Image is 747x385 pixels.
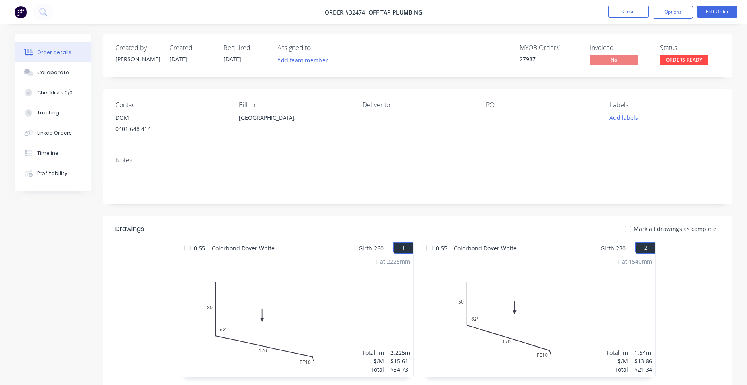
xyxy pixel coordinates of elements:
[115,112,226,123] div: DOM
[37,109,59,117] div: Tracking
[390,357,410,365] div: $15.61
[191,242,209,254] span: 0.55
[325,8,369,16] span: Order #32474 -
[617,257,652,266] div: 1 at 1540mm
[15,62,91,83] button: Collaborate
[359,242,384,254] span: Girth 260
[239,112,349,123] div: [GEOGRAPHIC_DATA],
[606,348,628,357] div: Total lm
[169,44,214,52] div: Created
[660,55,708,65] span: ORDERS READY
[362,365,384,374] div: Total
[608,6,649,18] button: Close
[223,55,241,63] span: [DATE]
[520,55,580,63] div: 27987
[362,357,384,365] div: $/M
[590,44,650,52] div: Invoiced
[390,365,410,374] div: $34.73
[273,55,332,66] button: Add team member
[37,150,58,157] div: Timeline
[37,69,69,76] div: Collaborate
[37,170,67,177] div: Profitability
[393,242,413,254] button: 1
[451,242,520,254] span: Colorbond Dover White
[635,242,655,254] button: 2
[590,55,638,65] span: No
[115,55,160,63] div: [PERSON_NAME]
[362,348,384,357] div: Total lm
[363,101,473,109] div: Deliver to
[15,83,91,103] button: Checklists 0/0
[15,163,91,183] button: Profitability
[660,44,720,52] div: Status
[660,55,708,67] button: ORDERS READY
[15,123,91,143] button: Linked Orders
[37,129,72,137] div: Linked Orders
[390,348,410,357] div: 2.225m
[520,44,580,52] div: MYOB Order #
[239,112,349,138] div: [GEOGRAPHIC_DATA],
[375,257,410,266] div: 1 at 2225mm
[606,357,628,365] div: $/M
[169,55,187,63] span: [DATE]
[37,49,71,56] div: Order details
[115,156,720,164] div: Notes
[37,89,73,96] div: Checklists 0/0
[486,101,597,109] div: PO
[115,224,144,234] div: Drawings
[610,101,720,109] div: Labels
[15,143,91,163] button: Timeline
[115,123,226,135] div: 0401 648 414
[115,44,160,52] div: Created by
[115,101,226,109] div: Contact
[209,242,278,254] span: Colorbond Dover White
[433,242,451,254] span: 0.55
[634,348,652,357] div: 1.54m
[115,112,226,138] div: DOM0401 648 414
[601,242,626,254] span: Girth 230
[15,6,27,18] img: Factory
[634,225,716,233] span: Mark all drawings as complete
[605,112,642,123] button: Add labels
[278,55,332,66] button: Add team member
[634,357,652,365] div: $13.86
[653,6,693,19] button: Options
[606,365,628,374] div: Total
[180,254,413,377] div: 080FE1017062º1 at 2225mmTotal lm$/MTotal2.225m$15.61$34.73
[278,44,358,52] div: Assigned to
[15,103,91,123] button: Tracking
[369,8,422,16] a: OFF TAP PLUMBING
[697,6,737,18] button: Edit Order
[15,42,91,62] button: Order details
[239,101,349,109] div: Bill to
[422,254,655,377] div: 050FE1017062º1 at 1540mmTotal lm$/MTotal1.54m$13.86$21.34
[223,44,268,52] div: Required
[634,365,652,374] div: $21.34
